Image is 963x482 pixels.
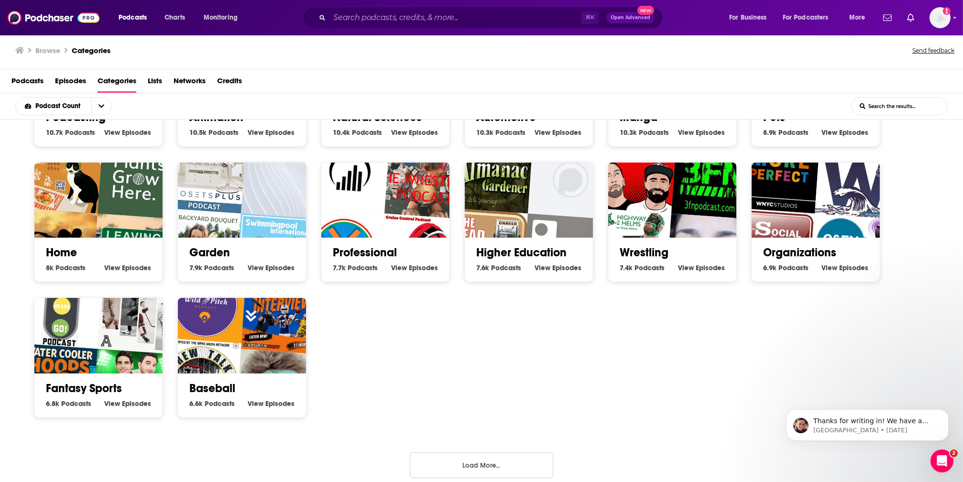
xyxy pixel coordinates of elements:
[248,128,263,137] span: View
[248,128,295,137] a: View Animation Episodes
[678,263,725,272] a: View Wrestling Episodes
[391,263,438,272] a: View Professional Episodes
[620,128,637,137] span: 10.3k
[581,11,599,24] span: ⌘ K
[16,103,91,110] button: open menu
[35,103,84,110] span: Podcast Count
[384,137,467,219] img: Bodyslam!: The Wrestling Podcast (WWE)
[839,128,868,137] span: Episodes
[189,128,207,137] span: 10.5k
[61,399,91,408] span: Podcasts
[476,263,489,272] span: 7.6k
[678,263,694,272] span: View
[46,245,77,260] a: Home
[763,128,809,137] a: 8.9k Pets Podcasts
[333,128,382,137] a: 10.4k Natural Sciences Podcasts
[112,10,159,25] button: open menu
[410,452,553,478] button: Load More...
[189,263,234,272] a: 7.9k Garden Podcasts
[104,128,151,137] a: View Podcasting Episodes
[98,272,180,354] img: Headline: Breaking Sports News from The Athletic
[821,128,837,137] span: View
[930,7,951,28] img: User Profile
[620,263,665,272] a: 7.4k Wrestling Podcasts
[312,7,672,29] div: Search podcasts, credits, & more...
[772,389,963,456] iframe: Intercom notifications message
[696,128,725,137] span: Episodes
[738,131,821,214] img: More Perfect
[763,245,836,260] a: Organizations
[65,128,95,137] span: Podcasts
[552,128,581,137] span: Episodes
[909,44,957,57] button: Send feedback
[248,399,263,408] span: View
[189,381,235,395] a: Baseball
[930,7,951,28] button: Show profile menu
[839,263,868,272] span: Episodes
[611,15,650,20] span: Open Advanced
[189,128,239,137] a: 10.5k Animation Podcasts
[678,128,694,137] span: View
[189,399,235,408] a: 6.6k Baseball Podcasts
[722,10,779,25] button: open menu
[678,128,725,137] a: View Manga Episodes
[849,11,865,24] span: More
[204,11,238,24] span: Monitoring
[174,73,206,93] a: Networks
[552,263,581,272] span: Episodes
[451,131,534,214] div: 2016 Almanac Gardener Series | UNC-TV
[164,267,247,349] div: Wild Pitch
[329,10,581,25] input: Search podcasts, credits, & more...
[148,73,162,93] a: Lists
[409,263,438,272] span: Episodes
[476,128,493,137] span: 10.3k
[46,263,54,272] span: 8k
[528,137,610,219] img: Principles In Liberty
[11,73,44,93] a: Podcasts
[98,73,136,93] a: Categories
[197,10,250,25] button: open menu
[21,131,103,214] img: 蛙a餐桌wa a TABLE
[164,131,247,214] div: The Closets Plus Podcast
[391,263,407,272] span: View
[763,128,777,137] span: 8.9k
[122,263,151,272] span: Episodes
[72,46,110,55] a: Categories
[535,128,581,137] a: View Automotive Episodes
[205,399,235,408] span: Podcasts
[55,73,86,93] a: Episodes
[348,263,378,272] span: Podcasts
[119,11,147,24] span: Podcasts
[391,128,438,137] a: View Natural Sciences Episodes
[248,399,295,408] a: View Baseball Episodes
[606,12,655,23] button: Open AdvancedNew
[46,128,95,137] a: 10.7k Podcasting Podcasts
[729,11,767,24] span: For Business
[491,263,521,272] span: Podcasts
[696,263,725,272] span: Episodes
[815,137,897,219] img: Westerly Waves's podcast
[98,137,180,219] img: Plants Grow Here - Horticulture, Landscape Gardening & Ecology
[930,449,953,472] iframe: Intercom live chat
[620,245,668,260] a: Wrestling
[879,10,896,26] a: Show notifications dropdown
[241,137,323,219] img: Anak Bumi
[46,128,63,137] span: 10.7k
[21,267,103,349] div: Green Means Go!
[265,128,295,137] span: Episodes
[352,128,382,137] span: Podcasts
[595,131,677,214] img: Bill and Frank Eat Pop Culture
[46,399,59,408] span: 6.8k
[333,263,346,272] span: 7.7k
[241,272,323,354] div: The Sportsnaut Interview
[763,263,809,272] a: 6.9k Organizations Podcasts
[476,245,567,260] a: Higher Education
[189,399,203,408] span: 6.6k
